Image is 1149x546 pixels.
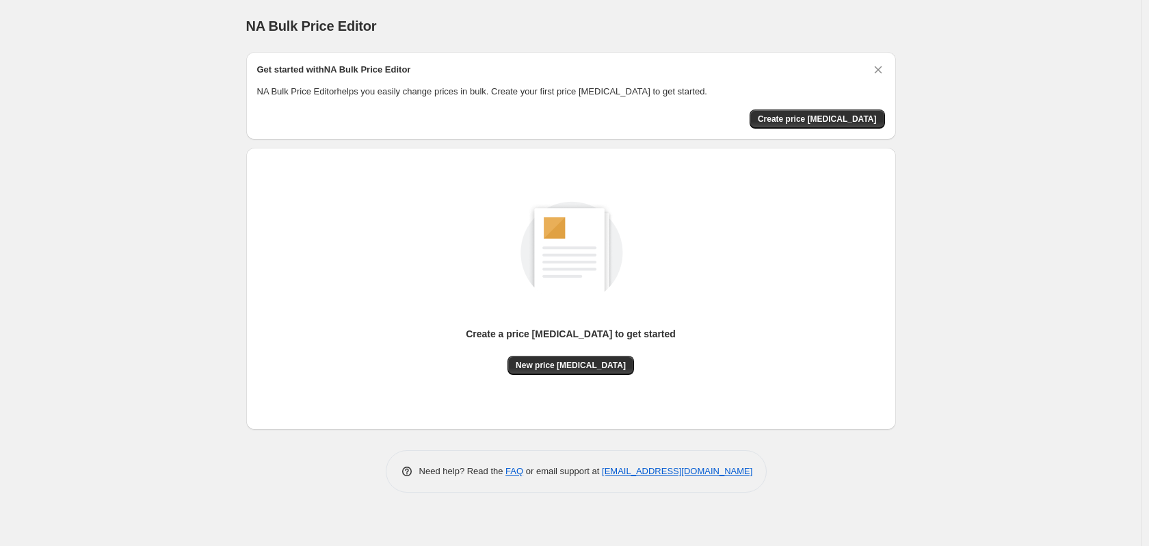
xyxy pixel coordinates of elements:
button: Dismiss card [871,63,885,77]
h2: Get started with NA Bulk Price Editor [257,63,411,77]
button: New price [MEDICAL_DATA] [507,356,634,375]
a: [EMAIL_ADDRESS][DOMAIN_NAME] [602,466,752,476]
span: NA Bulk Price Editor [246,18,377,34]
button: Create price change job [750,109,885,129]
a: FAQ [505,466,523,476]
span: or email support at [523,466,602,476]
span: Need help? Read the [419,466,506,476]
p: Create a price [MEDICAL_DATA] to get started [466,327,676,341]
span: Create price [MEDICAL_DATA] [758,114,877,125]
p: NA Bulk Price Editor helps you easily change prices in bulk. Create your first price [MEDICAL_DAT... [257,85,885,99]
span: New price [MEDICAL_DATA] [516,360,626,371]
